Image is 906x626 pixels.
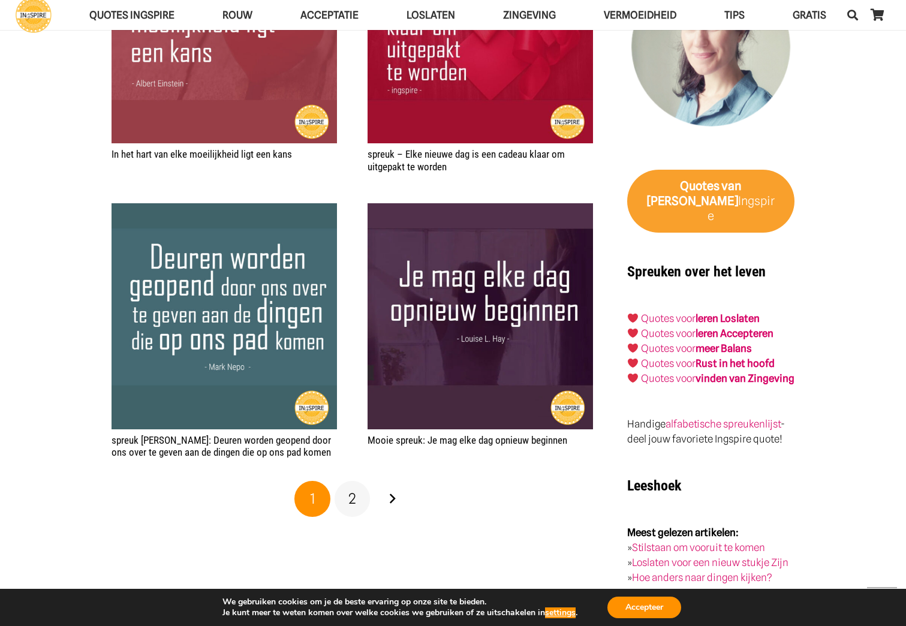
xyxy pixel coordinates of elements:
[112,203,337,429] img: Citaat Mark Nepo: Deuren worden geopend door ons over te geven aan de dingen die op ons pad komen
[627,263,766,280] strong: Spreuken over het leven
[627,417,794,447] p: Handige - deel jouw favoriete Ingspire quote!
[641,372,794,384] a: Quotes voorvinden van Zingeving
[368,203,593,429] a: Mooie spreuk: Je mag elke dag opnieuw beginnen
[628,313,638,323] img: ❤
[112,148,292,160] a: In het hart van elke moeilijkheid ligt een kans
[407,9,455,21] span: Loslaten
[335,481,371,517] a: Pagina 2
[368,434,567,446] a: Mooie spreuk: Je mag elke dag opnieuw beginnen
[545,607,576,618] button: settings
[641,342,752,354] a: Quotes voormeer Balans
[628,328,638,338] img: ❤
[368,148,565,172] a: spreuk – Elke nieuwe dag is een cadeau klaar om uitgepakt te worden
[867,587,897,617] a: Terug naar top
[607,597,681,618] button: Accepteer
[627,477,681,494] strong: Leeshoek
[604,9,676,21] span: VERMOEIDHEID
[696,342,752,354] strong: meer Balans
[696,327,773,339] a: leren Accepteren
[627,170,794,233] a: Quotes van [PERSON_NAME]Ingspire
[628,373,638,383] img: ❤
[222,9,252,21] span: ROUW
[632,571,772,583] a: Hoe anders naar dingen kijken?
[222,607,577,618] p: Je kunt meer te weten komen over welke cookies we gebruiken of ze uitschakelen in .
[112,203,337,429] a: spreuk Mark Nepo: Deuren worden geopend door ons over te geven aan de dingen die op ons pad komen
[696,312,760,324] a: leren Loslaten
[641,312,696,324] a: Quotes voor
[696,372,794,384] strong: vinden van Zingeving
[300,9,359,21] span: Acceptatie
[680,179,720,193] strong: Quotes
[89,9,174,21] span: QUOTES INGSPIRE
[696,357,775,369] strong: Rust in het hoofd
[348,490,356,507] span: 2
[627,526,739,538] strong: Meest gelezen artikelen:
[632,556,788,568] a: Loslaten voor een nieuw stukje Zijn
[112,434,331,458] a: spreuk [PERSON_NAME]: Deuren worden geopend door ons over te geven aan de dingen die op ons pad k...
[724,9,745,21] span: TIPS
[632,541,765,553] a: Stilstaan om vooruit te komen
[310,490,315,507] span: 1
[641,357,775,369] a: Quotes voorRust in het hoofd
[628,343,638,353] img: ❤
[666,418,781,430] a: alfabetische spreukenlijst
[627,525,794,585] p: » » »
[793,9,826,21] span: GRATIS
[641,327,696,339] a: Quotes voor
[503,9,556,21] span: Zingeving
[647,179,742,208] strong: van [PERSON_NAME]
[294,481,330,517] span: Pagina 1
[628,358,638,368] img: ❤
[222,597,577,607] p: We gebruiken cookies om je de beste ervaring op onze site te bieden.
